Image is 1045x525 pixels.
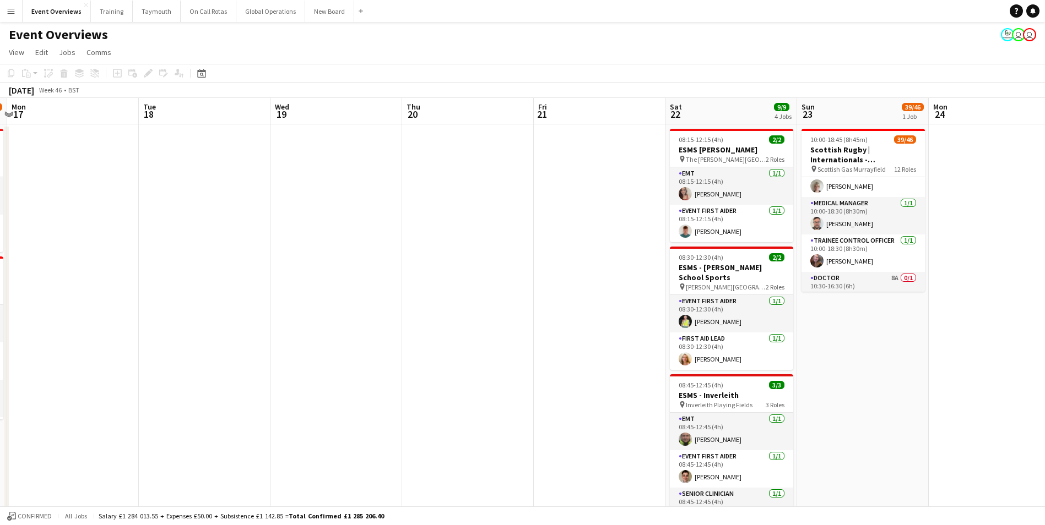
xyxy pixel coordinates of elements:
[23,1,91,22] button: Event Overviews
[18,512,52,520] span: Confirmed
[6,510,53,522] button: Confirmed
[59,47,75,57] span: Jobs
[181,1,236,22] button: On Call Rotas
[133,1,181,22] button: Taymouth
[236,1,305,22] button: Global Operations
[82,45,116,59] a: Comms
[31,45,52,59] a: Edit
[91,1,133,22] button: Training
[63,512,89,520] span: All jobs
[68,86,79,94] div: BST
[4,45,29,59] a: View
[9,47,24,57] span: View
[35,47,48,57] span: Edit
[289,512,384,520] span: Total Confirmed £1 285 206.40
[1023,28,1036,41] app-user-avatar: Operations Team
[1001,28,1014,41] app-user-avatar: Operations Manager
[55,45,80,59] a: Jobs
[305,1,354,22] button: New Board
[1012,28,1025,41] app-user-avatar: Operations Team
[9,26,108,43] h1: Event Overviews
[9,85,34,96] div: [DATE]
[99,512,384,520] div: Salary £1 284 013.55 + Expenses £50.00 + Subsistence £1 142.85 =
[86,47,111,57] span: Comms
